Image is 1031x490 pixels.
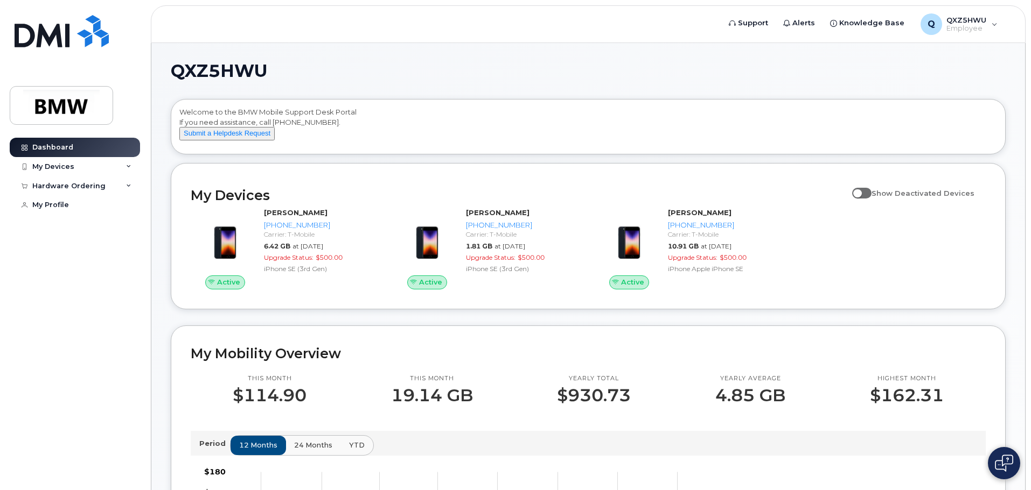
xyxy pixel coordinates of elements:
[715,374,785,383] p: Yearly average
[391,374,473,383] p: This month
[557,374,631,383] p: Yearly total
[199,438,230,449] p: Period
[466,230,577,239] div: Carrier: T-Mobile
[603,213,655,265] img: image20231002-3703462-10zne2t.jpeg
[466,264,577,273] div: iPhone SE (3rd Gen)
[466,220,577,230] div: [PHONE_NUMBER]
[171,63,268,79] span: QXZ5HWU
[401,213,453,265] img: image20231002-3703462-1angbar.jpeg
[715,386,785,405] p: 4.85 GB
[294,440,332,450] span: 24 months
[264,242,290,250] span: 6.42 GB
[668,208,732,217] strong: [PERSON_NAME]
[264,253,314,261] span: Upgrade Status:
[720,253,747,261] span: $500.00
[391,386,473,405] p: 19.14 GB
[217,277,240,287] span: Active
[668,220,779,230] div: [PHONE_NUMBER]
[393,208,582,289] a: Active[PERSON_NAME][PHONE_NUMBER]Carrier: T-Mobile1.81 GBat [DATE]Upgrade Status:$500.00iPhone SE...
[870,374,944,383] p: Highest month
[872,189,974,197] span: Show Deactivated Devices
[494,242,525,250] span: at [DATE]
[668,230,779,239] div: Carrier: T-Mobile
[870,386,944,405] p: $162.31
[518,253,545,261] span: $500.00
[621,277,644,287] span: Active
[199,213,251,265] img: image20231002-3703462-1angbar.jpeg
[179,127,275,140] button: Submit a Helpdesk Request
[466,242,492,250] span: 1.81 GB
[316,253,343,261] span: $500.00
[264,230,375,239] div: Carrier: T-Mobile
[233,374,306,383] p: This month
[995,455,1013,472] img: Open chat
[233,386,306,405] p: $114.90
[668,253,717,261] span: Upgrade Status:
[419,277,442,287] span: Active
[668,264,779,273] div: iPhone Apple iPhone SE
[264,208,328,217] strong: [PERSON_NAME]
[179,129,275,137] a: Submit a Helpdesk Request
[701,242,732,250] span: at [DATE]
[668,242,699,250] span: 10.91 GB
[179,107,997,150] div: Welcome to the BMW Mobile Support Desk Portal If you need assistance, call [PHONE_NUMBER].
[204,467,226,477] tspan: $180
[557,386,631,405] p: $930.73
[466,208,530,217] strong: [PERSON_NAME]
[191,345,986,361] h2: My Mobility Overview
[466,253,515,261] span: Upgrade Status:
[852,183,861,191] input: Show Deactivated Devices
[264,264,375,273] div: iPhone SE (3rd Gen)
[264,220,375,230] div: [PHONE_NUMBER]
[191,187,847,203] h2: My Devices
[349,440,365,450] span: YTD
[191,208,380,289] a: Active[PERSON_NAME][PHONE_NUMBER]Carrier: T-Mobile6.42 GBat [DATE]Upgrade Status:$500.00iPhone SE...
[292,242,323,250] span: at [DATE]
[595,208,784,289] a: Active[PERSON_NAME][PHONE_NUMBER]Carrier: T-Mobile10.91 GBat [DATE]Upgrade Status:$500.00iPhone A...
